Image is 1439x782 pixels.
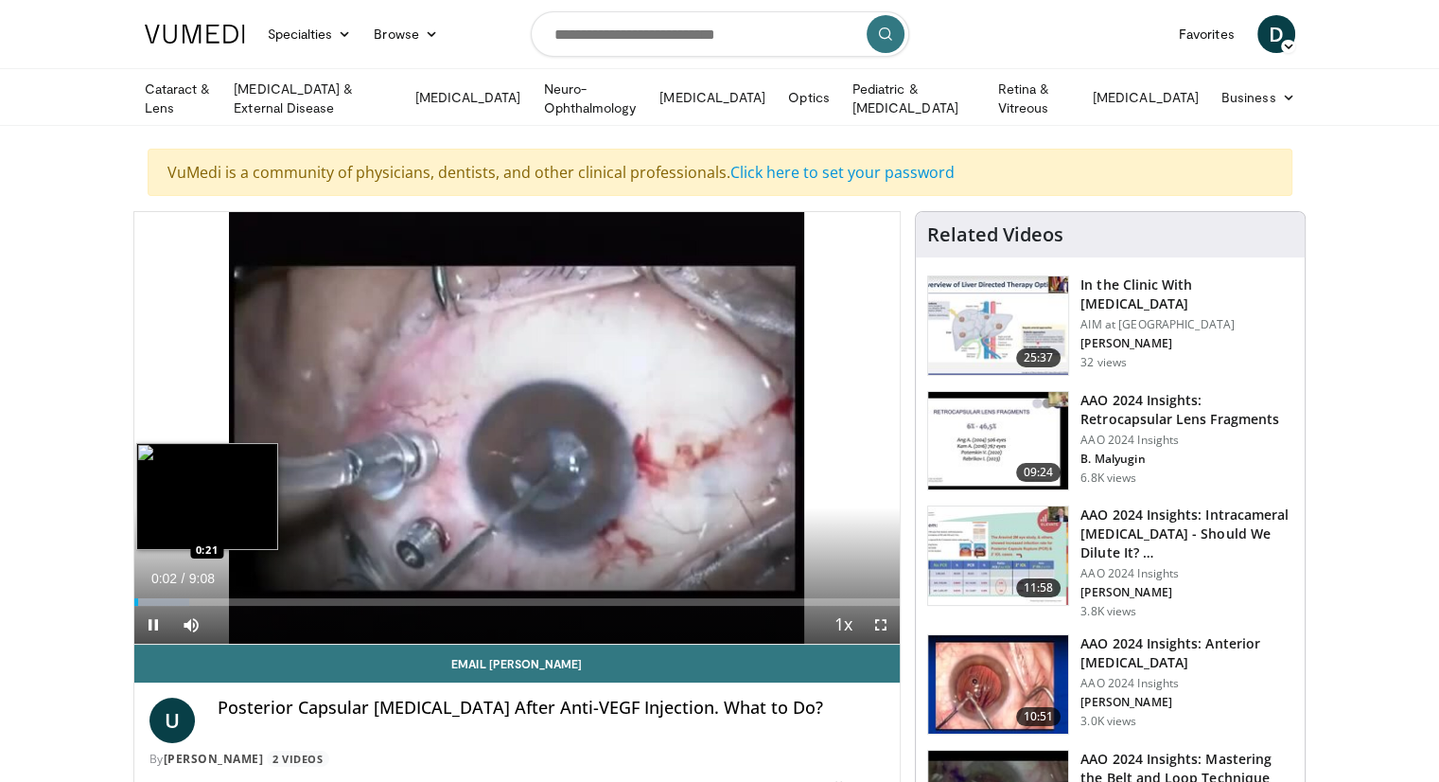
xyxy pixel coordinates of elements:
[1257,15,1295,53] a: D
[1016,463,1062,482] span: 09:24
[1080,391,1293,429] h3: AAO 2024 Insights: Retrocapsular Lens Fragments
[1080,506,1293,562] h3: AAO 2024 Insights: Intracameral [MEDICAL_DATA] - Should We Dilute It? …
[928,392,1068,490] img: 01f52a5c-6a53-4eb2-8a1d-dad0d168ea80.150x105_q85_crop-smart_upscale.jpg
[1016,348,1062,367] span: 25:37
[730,162,955,183] a: Click here to set your password
[1080,336,1293,351] p: [PERSON_NAME]
[987,80,1081,117] a: Retina & Vitreous
[149,698,195,743] a: U
[134,212,901,645] video-js: Video Player
[134,645,901,683] a: Email [PERSON_NAME]
[151,571,177,586] span: 0:02
[182,571,185,586] span: /
[362,15,449,53] a: Browse
[133,80,223,117] a: Cataract & Lens
[824,606,862,644] button: Playback Rate
[164,751,264,767] a: [PERSON_NAME]
[1080,676,1293,691] p: AAO 2024 Insights
[862,606,900,644] button: Fullscreen
[145,25,245,44] img: VuMedi Logo
[928,635,1068,734] img: fd942f01-32bb-45af-b226-b96b538a46e6.150x105_q85_crop-smart_upscale.jpg
[189,571,215,586] span: 9:08
[1080,275,1293,313] h3: In the Clinic With [MEDICAL_DATA]
[1080,695,1293,710] p: [PERSON_NAME]
[928,507,1068,605] img: de733f49-b136-4bdc-9e00-4021288efeb7.150x105_q85_crop-smart_upscale.jpg
[1080,585,1293,600] p: [PERSON_NAME]
[134,598,901,606] div: Progress Bar
[1081,79,1210,116] a: [MEDICAL_DATA]
[1080,566,1293,581] p: AAO 2024 Insights
[403,79,532,116] a: [MEDICAL_DATA]
[136,443,278,550] img: image.jpeg
[172,606,210,644] button: Mute
[928,276,1068,375] img: 79b7ca61-ab04-43f8-89ee-10b6a48a0462.150x105_q85_crop-smart_upscale.jpg
[222,80,403,117] a: [MEDICAL_DATA] & External Disease
[149,751,886,768] div: By
[1016,707,1062,726] span: 10:51
[777,79,840,116] a: Optics
[841,80,987,117] a: Pediatric & [MEDICAL_DATA]
[1016,578,1062,597] span: 11:58
[1080,604,1136,619] p: 3.8K views
[1080,355,1127,370] p: 32 views
[1080,452,1293,467] p: B. Malyugin
[927,506,1293,619] a: 11:58 AAO 2024 Insights: Intracameral [MEDICAL_DATA] - Should We Dilute It? … AAO 2024 Insights [...
[532,80,648,117] a: Neuro-Ophthalmology
[1080,433,1293,448] p: AAO 2024 Insights
[927,634,1293,735] a: 10:51 AAO 2024 Insights: Anterior [MEDICAL_DATA] AAO 2024 Insights [PERSON_NAME] 3.0K views
[1080,714,1136,729] p: 3.0K views
[927,391,1293,491] a: 09:24 AAO 2024 Insights: Retrocapsular Lens Fragments AAO 2024 Insights B. Malyugin 6.8K views
[134,606,172,644] button: Pause
[218,698,886,719] h4: Posterior Capsular [MEDICAL_DATA] After Anti-VEGF Injection. What to Do?
[1167,15,1246,53] a: Favorites
[1210,79,1307,116] a: Business
[1080,634,1293,672] h3: AAO 2024 Insights: Anterior [MEDICAL_DATA]
[256,15,363,53] a: Specialties
[927,223,1063,246] h4: Related Videos
[267,751,329,767] a: 2 Videos
[148,149,1292,196] div: VuMedi is a community of physicians, dentists, and other clinical professionals.
[1080,471,1136,486] p: 6.8K views
[1080,317,1293,332] p: AIM at [GEOGRAPHIC_DATA]
[927,275,1293,376] a: 25:37 In the Clinic With [MEDICAL_DATA] AIM at [GEOGRAPHIC_DATA] [PERSON_NAME] 32 views
[531,11,909,57] input: Search topics, interventions
[648,79,777,116] a: [MEDICAL_DATA]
